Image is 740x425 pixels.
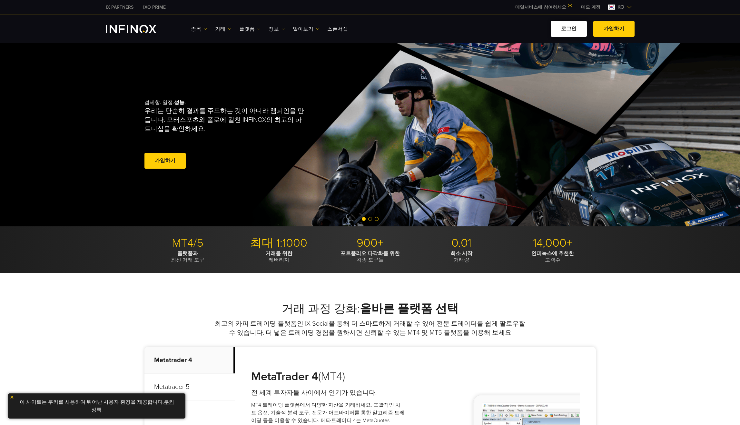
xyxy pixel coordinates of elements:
[551,21,587,37] a: 로그인
[375,217,379,221] span: Go to slide 3
[138,4,171,11] a: INFINOX
[215,25,231,33] a: 거래
[450,250,472,257] strong: 최소 시작
[144,106,307,133] p: 우리는 단순히 결과를 주도하는 것이 아니라 챔피언을 만듭니다. 모터스포츠와 폴로에 걸친 INFINOX의 최고의 파트너십을 확인하세요.
[174,99,186,106] strong: 성능.
[236,250,322,263] p: 레버리지
[144,89,348,181] div: 섬세함. 열정.
[418,236,505,250] p: 0.01
[239,25,261,33] a: 플랫폼
[593,21,635,37] a: 가입하기
[101,4,138,11] a: INFINOX
[368,217,372,221] span: Go to slide 2
[144,347,235,374] p: Metatrader 4
[144,374,235,400] p: Metatrader 5
[362,217,366,221] span: Go to slide 1
[360,302,459,316] strong: 올바른 플랫폼 선택
[509,236,596,250] p: 14,000+
[144,250,231,263] p: 최신 거래 도구
[251,370,405,384] h3: (MT4)
[191,25,207,33] a: 종목
[144,302,596,316] h2: 거래 과정 강화:
[269,25,285,33] a: 정보
[11,397,182,415] p: 이 사이트는 쿠키를 사용하여 뛰어난 사용자 환경을 제공합니다. .
[106,25,172,33] a: INFINOX Logo
[144,236,231,250] p: MT4/5
[144,153,186,169] a: 가입하기
[615,3,627,11] span: ko
[10,395,14,400] img: yellow close icon
[251,370,318,383] strong: MetaTrader 4
[327,25,348,33] a: 스폰서십
[236,236,322,250] p: 최대 1:1000
[251,388,405,397] h4: 전 세계 투자자들 사이에서 인기가 있습니다.
[214,319,527,337] p: 최고의 카피 트레이딩 플랫폼인 IX Social을 통해 더 스마트하게 거래할 수 있어 전문 트레이더를 쉽게 팔로우할 수 있습니다. 더 넓은 트레이딩 경험을 원하시면 신뢰할 수...
[576,4,605,11] a: INFINOX MENU
[327,250,413,263] p: 각종 도구들
[418,250,505,263] p: 거래량
[265,250,292,257] strong: 거래를 위한
[327,236,413,250] p: 900+
[340,250,400,257] strong: 포트폴리오 다각화를 위한
[177,250,198,257] strong: 플랫폼과
[510,5,576,10] a: 메일서비스에 참여하세요
[293,25,319,33] a: 알아보기
[509,250,596,263] p: 고객수
[531,250,574,257] strong: 인피녹스에 추천한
